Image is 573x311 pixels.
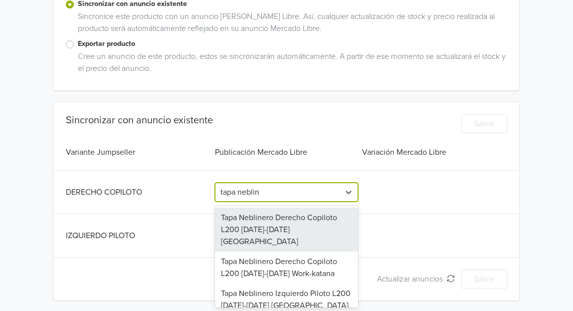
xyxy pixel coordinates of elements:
[377,274,447,284] span: Actualizar anuncios
[213,146,360,158] div: Publicación Mercado Libre
[461,114,507,133] button: Salvar
[360,146,507,158] div: Variación Mercado Libre
[215,208,358,252] div: Tapa Neblinero Derecho Copiloto L200 [DATE]-[DATE] [GEOGRAPHIC_DATA]
[78,38,507,49] label: Exportar producto
[461,270,507,289] button: Salvar
[66,230,213,242] div: IZQUIERDO PILOTO
[215,252,358,284] div: Tapa Neblinero Derecho Copiloto L200 [DATE]-[DATE] Work-katana
[74,10,507,38] div: Sincronice este producto con un anuncio [PERSON_NAME] Libre. Así, cualquier actualización de stoc...
[74,50,507,78] div: Cree un anuncio de este producto, estos se sincronizarán automáticamente. A partir de ese momento...
[66,114,213,126] div: Sincronizar con anuncio existente
[66,146,213,158] div: Variante Jumpseller
[371,270,461,289] button: Actualizar anuncios
[66,186,213,198] div: DERECHO COPILOTO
